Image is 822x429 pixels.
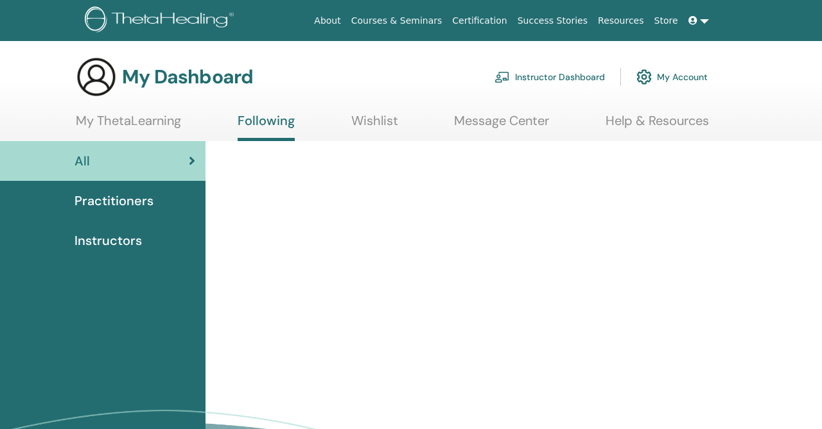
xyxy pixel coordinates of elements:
[351,113,398,138] a: Wishlist
[636,66,652,88] img: cog.svg
[74,151,90,171] span: All
[238,113,295,141] a: Following
[346,9,448,33] a: Courses & Seminars
[494,63,605,91] a: Instructor Dashboard
[85,6,238,35] img: logo.png
[74,231,142,250] span: Instructors
[76,56,117,97] img: generic-user-icon.jpg
[649,9,683,33] a: Store
[447,9,512,33] a: Certification
[309,9,345,33] a: About
[636,63,708,91] a: My Account
[606,113,709,138] a: Help & Resources
[494,71,510,83] img: chalkboard-teacher.svg
[74,191,153,210] span: Practitioners
[76,113,181,138] a: My ThetaLearning
[454,113,549,138] a: Message Center
[122,65,253,88] h3: My Dashboard
[593,9,649,33] a: Resources
[512,9,593,33] a: Success Stories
